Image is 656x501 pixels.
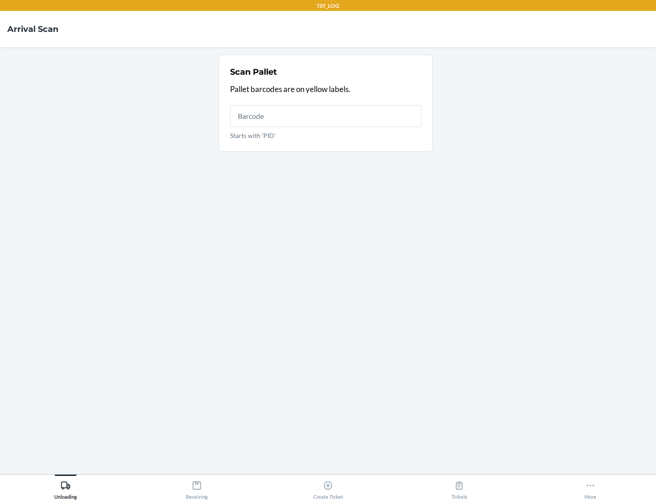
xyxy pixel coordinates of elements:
[584,477,596,500] div: More
[230,83,421,95] p: Pallet barcodes are on yellow labels.
[186,477,208,500] div: Receiving
[230,105,421,127] input: Starts with 'PID'
[451,477,467,500] div: Tickets
[230,131,421,140] p: Starts with 'PID'
[313,477,343,500] div: Create Ticket
[394,475,525,500] button: Tickets
[131,475,262,500] button: Receiving
[54,477,77,500] div: Unloading
[317,2,339,10] p: TST_LOG
[7,23,58,35] h4: Arrival Scan
[262,475,394,500] button: Create Ticket
[525,475,656,500] button: More
[230,66,277,78] h2: Scan Pallet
